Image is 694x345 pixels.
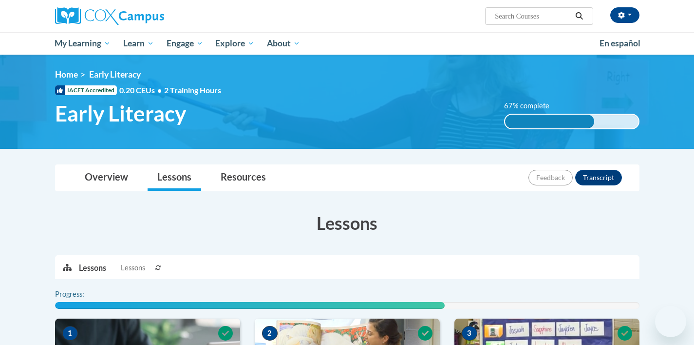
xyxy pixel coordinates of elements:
[164,85,221,95] span: 2 Training Hours
[505,115,594,128] div: 67% complete
[462,326,477,341] span: 3
[262,326,278,341] span: 2
[528,170,573,185] button: Feedback
[79,263,106,273] p: Lessons
[267,38,300,49] span: About
[62,326,78,341] span: 1
[157,85,162,95] span: •
[55,7,240,25] a: Cox Campus
[148,165,201,191] a: Lessons
[600,38,640,48] span: En español
[117,32,160,55] a: Learn
[75,165,138,191] a: Overview
[610,7,639,23] button: Account Settings
[55,38,111,49] span: My Learning
[575,170,622,185] button: Transcript
[211,165,276,191] a: Resources
[40,32,654,55] div: Main menu
[49,32,117,55] a: My Learning
[55,289,111,300] label: Progress:
[209,32,261,55] a: Explore
[504,101,560,111] label: 67% complete
[494,10,572,22] input: Search Courses
[119,85,164,96] span: 0.20 CEUs
[89,69,141,80] span: Early Literacy
[215,38,254,49] span: Explore
[55,101,186,126] span: Early Literacy
[121,263,145,273] span: Lessons
[261,32,306,55] a: About
[55,211,639,235] h3: Lessons
[160,32,209,55] a: Engage
[655,306,686,337] iframe: Button to launch messaging window
[55,7,164,25] img: Cox Campus
[593,33,647,54] a: En español
[123,38,154,49] span: Learn
[55,69,78,80] a: Home
[55,85,117,95] span: IACET Accredited
[167,38,203,49] span: Engage
[572,10,586,22] button: Search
